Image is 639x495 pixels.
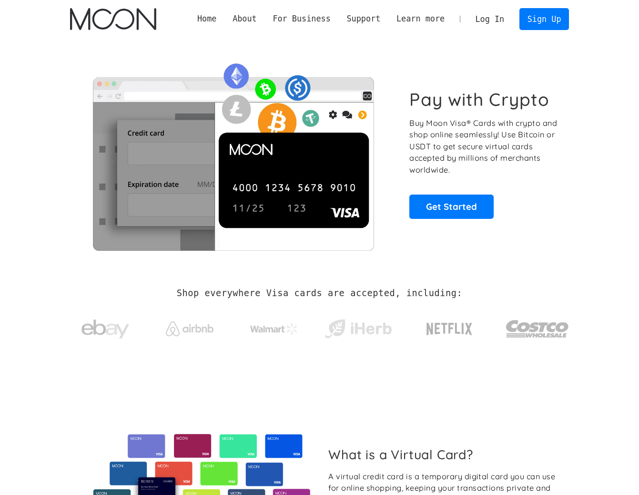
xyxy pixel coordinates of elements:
[328,447,561,462] h2: What is a Virtual Card?
[388,13,453,25] div: Learn more
[233,13,257,25] div: About
[426,317,473,341] img: Netflix
[519,8,569,30] a: Sign Up
[506,311,569,347] img: Costco
[224,13,264,25] div: About
[81,314,129,344] img: ebay
[506,301,569,351] a: Costco
[70,8,156,30] a: home
[409,117,558,176] p: Buy Moon Visa® Cards with crypto and shop online seamlessly! Use Bitcoin or USDT to get secure vi...
[339,13,388,25] div: Support
[323,317,394,341] img: iHerb
[154,312,225,341] a: Airbnb
[70,8,156,30] img: Moon Logo
[250,323,298,335] img: Walmart
[409,89,549,110] h1: Pay with Crypto
[265,13,339,25] div: For Business
[166,321,213,336] img: Airbnb
[70,57,396,250] img: Moon Cards let you spend your crypto anywhere Visa is accepted.
[70,305,141,349] a: ebay
[396,13,445,25] div: Learn more
[273,13,330,25] div: For Business
[323,307,394,346] a: iHerb
[189,13,224,25] a: Home
[467,9,512,30] a: Log In
[346,13,380,25] div: Support
[177,288,462,299] h2: Shop everywhere Visa cards are accepted, including:
[238,314,309,340] a: Walmart
[409,195,494,218] a: Get Started
[407,308,492,346] a: Netflix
